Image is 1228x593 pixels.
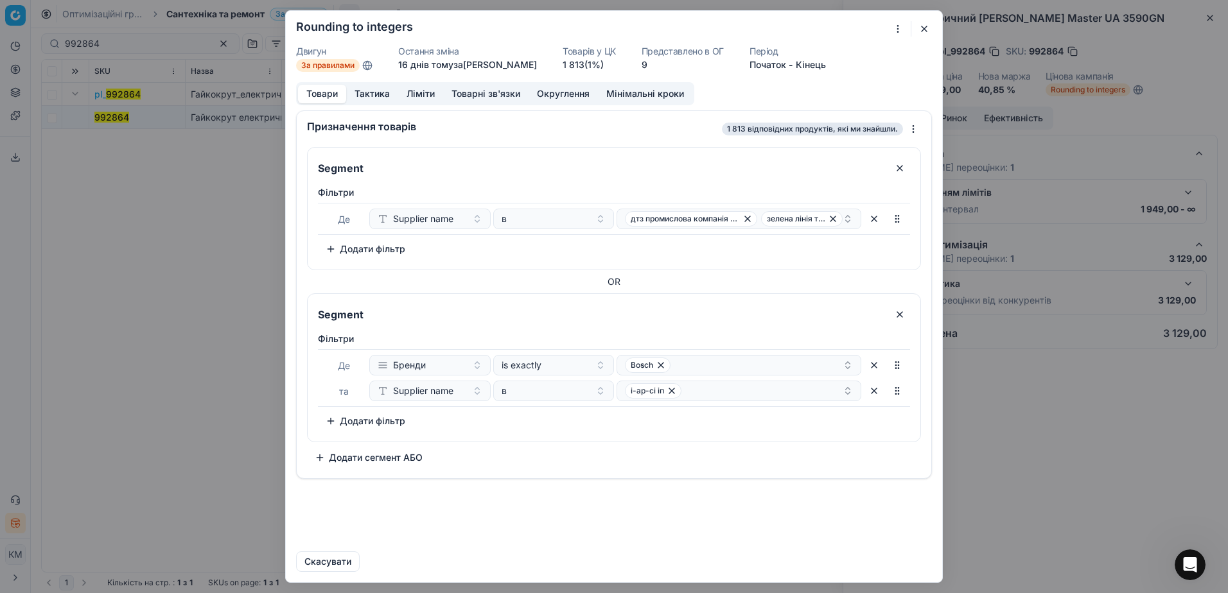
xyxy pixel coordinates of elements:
dt: Представлено в ОГ [642,47,724,56]
span: Де [338,214,350,225]
span: Supplier name [393,212,453,225]
button: Округлення [529,85,598,103]
div: OR [307,275,921,288]
span: is exactly [502,359,541,372]
iframe: Intercom live chat [1175,549,1206,580]
span: 16 днів тому за [PERSON_NAME] [398,59,537,70]
dt: Двигун [296,47,373,56]
span: Бренди [393,359,426,372]
label: Фiльтри [318,332,910,345]
button: Додати фільтр [318,239,413,259]
a: 1 813(1%) [563,58,604,71]
dt: Період [750,47,826,56]
button: дтз промислова компанія товзелена лінія тов [617,209,861,229]
input: Сегмент [315,158,884,178]
button: Товари [298,85,346,103]
button: Кінець [796,58,826,71]
button: Початок [750,58,786,71]
span: За правилами [296,59,360,72]
button: Товарні зв'язки [443,85,529,103]
span: Supplier name [393,384,453,397]
input: Сегмент [315,304,884,325]
button: Мінімальні кроки [598,85,692,103]
button: Bosch [617,355,861,375]
button: Скасувати [296,551,360,572]
span: Bosch [631,360,653,370]
dt: Товарів у ЦК [563,47,616,56]
div: Призначення товарів [307,121,719,132]
button: 9 [642,58,647,71]
dt: Остання зміна [398,47,537,56]
span: зелена лінія тов [767,214,825,224]
button: Додати сегмент АБО [307,447,430,468]
span: 1 813 відповідних продуктів, які ми знайшли. [722,123,903,135]
span: - [789,58,793,71]
span: Де [338,360,350,371]
button: Ліміти [398,85,443,103]
button: і-ар-сі іп [617,381,861,401]
span: і-ар-сі іп [631,386,664,396]
span: та [339,386,349,397]
button: Додати фільтр [318,411,413,431]
label: Фiльтри [318,186,910,199]
span: в [502,384,507,397]
button: Тактика [346,85,398,103]
span: дтз промислова компанія тов [631,214,740,224]
h2: Rounding to integers [296,21,413,33]
span: в [502,212,507,225]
